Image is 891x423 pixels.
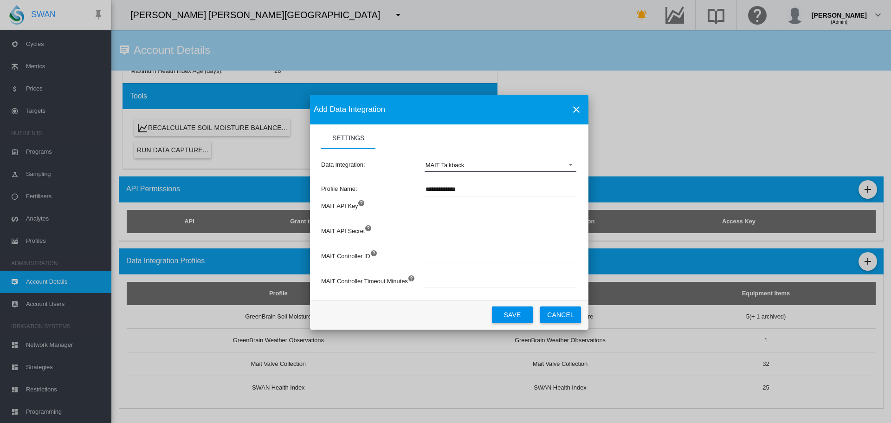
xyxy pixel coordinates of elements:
div: Obtained by SWAN Dev Team from the controller at setup [424,273,577,298]
div: Generated by SWAN Dev Team for SWAN Sync with MAIT [424,197,577,222]
label: Data Integration: [321,161,424,169]
button: Cancel [540,306,581,323]
button: Save [492,306,533,323]
md-icon: Generated by SWAN Dev Team for SWAN Sync with MAIT [365,222,376,234]
label: Profile Name: [321,185,424,193]
md-dialog: Settings Settings ... [310,95,588,330]
md-icon: Obtained by SWAN Dev Team from the controller at setup [408,273,419,284]
label: MAIT Controller ID [321,247,370,273]
label: MAIT API Secret [321,222,365,247]
label: MAIT Controller Timeout Minutes [321,273,408,298]
div: Generated by SWAN Dev Team for SWAN Sync with MAIT [424,222,577,247]
div: MAIT Talkback [426,162,464,169]
span: Settings [332,134,364,142]
label: MAIT API Key [321,197,358,222]
md-icon: icon-close [571,104,582,115]
md-icon: Generated by SWAN Dev Team for SWAN Sync with MAIT [358,197,369,208]
span: Add Data Integration [314,104,385,115]
button: icon-close [567,100,586,119]
div: Obtained by SWAN Dev Team from the controller at setup [424,247,577,273]
md-icon: Obtained by SWAN Dev Team from the controller at setup [370,247,381,259]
